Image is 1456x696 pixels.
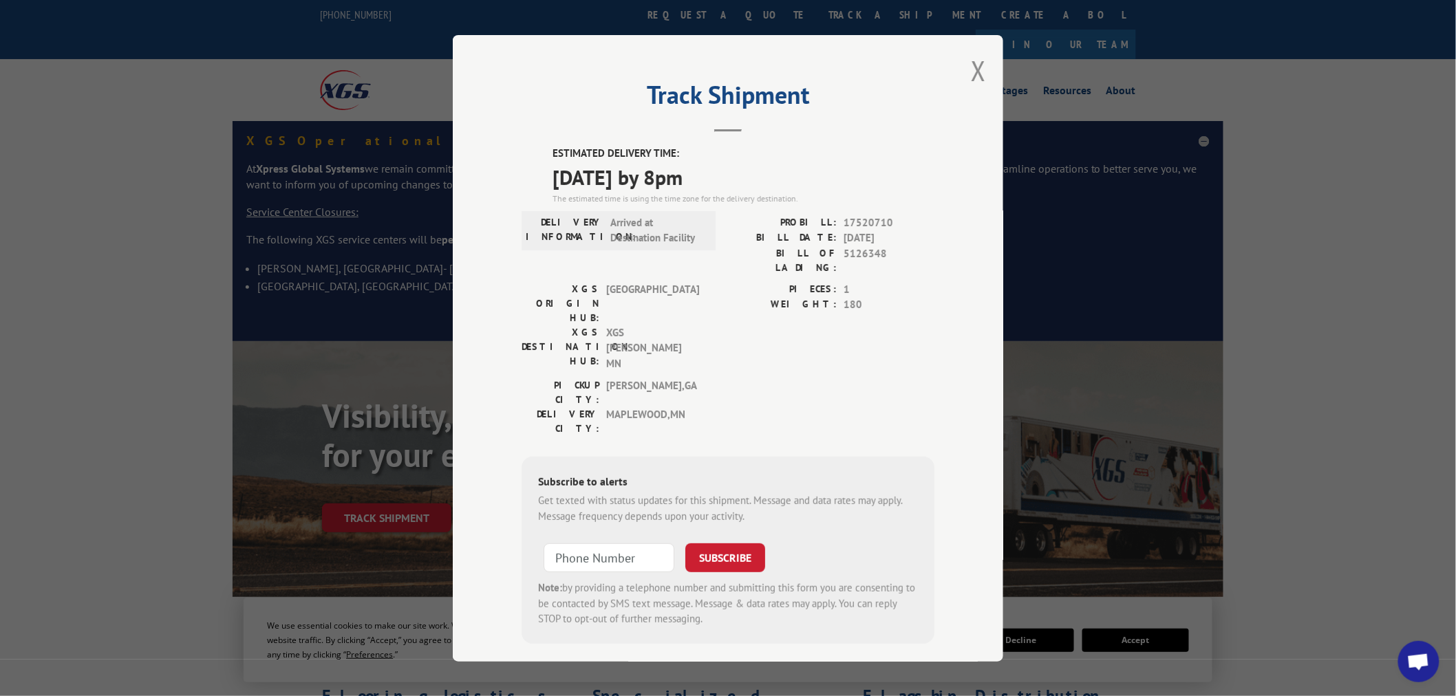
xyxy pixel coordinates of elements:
label: BILL OF LADING: [728,246,837,274]
strong: Note: [538,581,562,594]
div: Get texted with status updates for this shipment. Message and data rates may apply. Message frequ... [538,493,918,524]
span: [DATE] [844,230,934,246]
label: DELIVERY CITY: [522,407,599,436]
div: The estimated time is using the time zone for the delivery destination. [553,192,934,204]
button: Close modal [971,52,986,89]
div: by providing a telephone number and submitting this form you are consenting to be contacted by SM... [538,580,918,627]
label: DELIVERY INFORMATION: [526,215,603,246]
button: SUBSCRIBE [685,543,765,572]
label: BILL DATE: [728,230,837,246]
input: Phone Number [544,543,674,572]
span: Arrived at Destination Facility [610,215,703,246]
label: XGS DESTINATION HUB: [522,325,599,371]
span: [PERSON_NAME] , GA [606,378,699,407]
span: 1 [844,281,934,297]
a: Open chat [1398,641,1439,682]
div: Subscribe to alerts [538,473,918,493]
span: 17520710 [844,215,934,230]
label: ESTIMATED DELIVERY TIME: [553,146,934,162]
label: PIECES: [728,281,837,297]
label: XGS ORIGIN HUB: [522,281,599,325]
span: 180 [844,297,934,313]
label: WEIGHT: [728,297,837,313]
span: MAPLEWOOD , MN [606,407,699,436]
label: PICKUP CITY: [522,378,599,407]
span: XGS [PERSON_NAME] MN [606,325,699,371]
span: [GEOGRAPHIC_DATA] [606,281,699,325]
span: [DATE] by 8pm [553,161,934,192]
span: 5126348 [844,246,934,274]
label: PROBILL: [728,215,837,230]
h2: Track Shipment [522,85,934,111]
